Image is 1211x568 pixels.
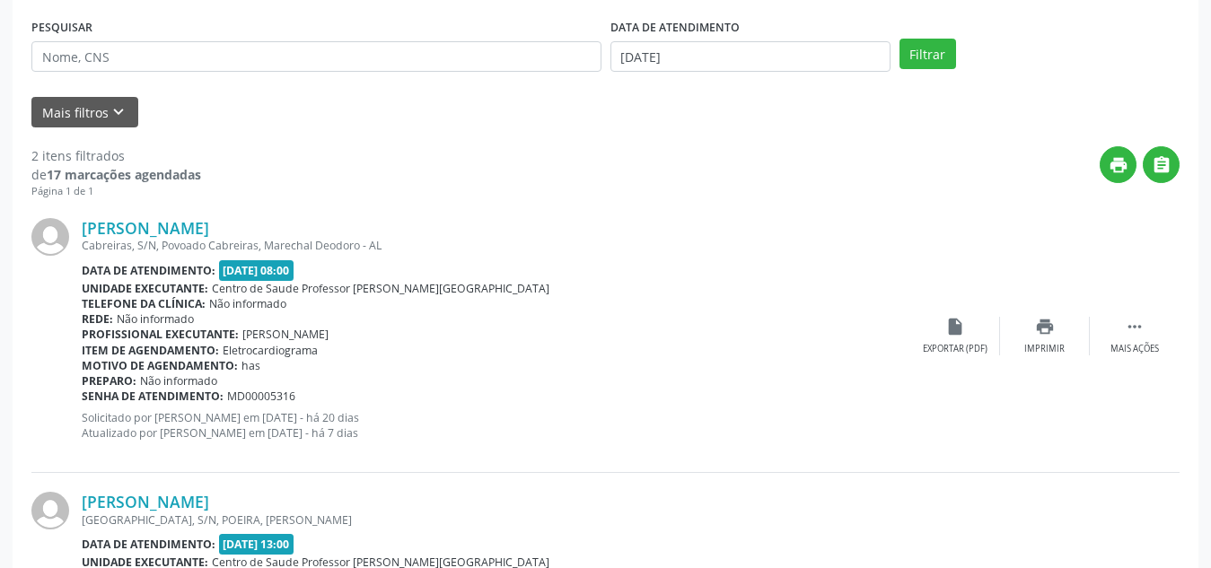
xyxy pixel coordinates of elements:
b: Telefone da clínica: [82,296,206,311]
img: img [31,218,69,256]
div: Página 1 de 1 [31,184,201,199]
b: Motivo de agendamento: [82,358,238,373]
label: PESQUISAR [31,13,92,41]
div: Cabreiras, S/N, Povoado Cabreiras, Marechal Deodoro - AL [82,238,910,253]
div: de [31,165,201,184]
b: Preparo: [82,373,136,389]
b: Senha de atendimento: [82,389,224,404]
b: Profissional executante: [82,327,239,342]
i: print [1035,317,1055,336]
label: DATA DE ATENDIMENTO [610,13,740,41]
span: Não informado [209,296,286,311]
a: [PERSON_NAME] [82,492,209,511]
a: [PERSON_NAME] [82,218,209,238]
div: [GEOGRAPHIC_DATA], S/N, POEIRA, [PERSON_NAME] [82,512,910,528]
input: Nome, CNS [31,41,601,72]
b: Data de atendimento: [82,537,215,552]
input: Selecione um intervalo [610,41,891,72]
p: Solicitado por [PERSON_NAME] em [DATE] - há 20 dias Atualizado por [PERSON_NAME] em [DATE] - há 7... [82,410,910,441]
strong: 17 marcações agendadas [47,166,201,183]
div: Imprimir [1024,343,1065,355]
i: keyboard_arrow_down [109,102,128,122]
div: 2 itens filtrados [31,146,201,165]
i:  [1125,317,1145,336]
i: print [1109,155,1128,175]
span: [DATE] 13:00 [219,534,294,555]
i:  [1152,155,1172,175]
span: Não informado [117,311,194,327]
button:  [1143,146,1180,183]
span: has [241,358,260,373]
span: MD00005316 [227,389,295,404]
button: Mais filtroskeyboard_arrow_down [31,97,138,128]
div: Mais ações [1110,343,1159,355]
b: Item de agendamento: [82,343,219,358]
span: Centro de Saude Professor [PERSON_NAME][GEOGRAPHIC_DATA] [212,281,549,296]
span: [PERSON_NAME] [242,327,329,342]
button: Filtrar [899,39,956,69]
b: Data de atendimento: [82,263,215,278]
span: Não informado [140,373,217,389]
i: insert_drive_file [945,317,965,336]
button: print [1100,146,1136,183]
span: Eletrocardiograma [223,343,318,358]
span: [DATE] 08:00 [219,260,294,281]
div: Exportar (PDF) [923,343,987,355]
b: Unidade executante: [82,281,208,296]
b: Rede: [82,311,113,327]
